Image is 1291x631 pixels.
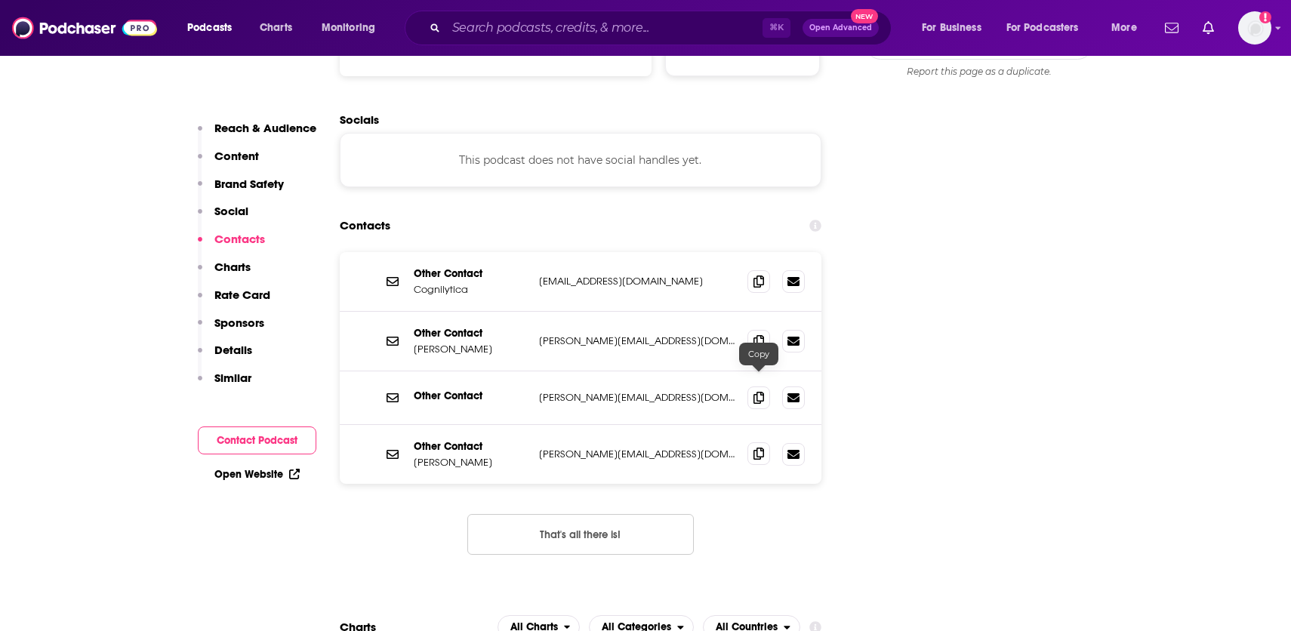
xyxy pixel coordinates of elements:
button: open menu [997,16,1101,40]
p: Other Contact [414,389,527,402]
h2: Socials [340,112,821,127]
div: This podcast does not have social handles yet. [340,133,821,187]
p: Details [214,343,252,357]
button: Sponsors [198,315,264,343]
button: Brand Safety [198,177,284,205]
span: Logged in as inkhouseNYC [1238,11,1271,45]
button: Show profile menu [1238,11,1271,45]
p: Contacts [214,232,265,246]
p: Other Contact [414,440,527,453]
button: open menu [1101,16,1156,40]
p: [PERSON_NAME][EMAIL_ADDRESS][DOMAIN_NAME] [539,334,735,347]
p: Reach & Audience [214,121,316,135]
img: Podchaser - Follow, Share and Rate Podcasts [12,14,157,42]
p: Charts [214,260,251,274]
p: Social [214,204,248,218]
button: Rate Card [198,288,270,315]
span: New [851,9,878,23]
p: Content [214,149,259,163]
p: Sponsors [214,315,264,330]
button: Reach & Audience [198,121,316,149]
button: Contacts [198,232,265,260]
svg: Add a profile image [1259,11,1271,23]
button: Social [198,204,248,232]
p: [PERSON_NAME] [414,343,527,356]
p: [PERSON_NAME][EMAIL_ADDRESS][DOMAIN_NAME] [539,391,735,404]
div: Search podcasts, credits, & more... [419,11,906,45]
span: ⌘ K [763,18,790,38]
img: User Profile [1238,11,1271,45]
button: Charts [198,260,251,288]
p: [PERSON_NAME] [414,456,527,469]
p: [PERSON_NAME][EMAIL_ADDRESS][DOMAIN_NAME] [539,448,735,460]
a: Charts [250,16,301,40]
button: Similar [198,371,251,399]
p: Other Contact [414,327,527,340]
button: Content [198,149,259,177]
p: Cognilytica [414,283,527,296]
div: Copy [739,343,778,365]
div: Report this page as a duplicate. [866,66,1092,78]
span: Monitoring [322,17,375,38]
span: Podcasts [187,17,232,38]
a: Show notifications dropdown [1197,15,1220,41]
button: Details [198,343,252,371]
p: Rate Card [214,288,270,302]
span: For Business [922,17,981,38]
span: More [1111,17,1137,38]
a: Open Website [214,468,300,481]
input: Search podcasts, credits, & more... [446,16,763,40]
a: Show notifications dropdown [1159,15,1185,41]
p: Similar [214,371,251,385]
button: open menu [177,16,251,40]
span: For Podcasters [1006,17,1079,38]
button: Open AdvancedNew [803,19,879,37]
p: Other Contact [414,267,527,280]
span: Open Advanced [809,24,872,32]
p: [EMAIL_ADDRESS][DOMAIN_NAME] [539,275,735,288]
p: Brand Safety [214,177,284,191]
span: Charts [260,17,292,38]
button: open menu [311,16,395,40]
button: Contact Podcast [198,426,316,454]
button: Nothing here. [467,514,694,555]
h2: Contacts [340,211,390,240]
button: open menu [911,16,1000,40]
